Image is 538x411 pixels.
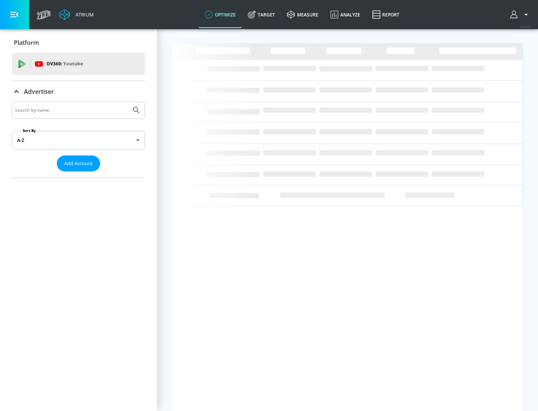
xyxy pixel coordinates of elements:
[324,1,366,28] a: Analyze
[12,171,145,177] nav: list of Advertiser
[24,87,54,96] p: Advertiser
[520,25,531,29] span: v 4.25.2
[12,81,145,102] div: Advertiser
[64,159,93,168] span: Add Account
[12,102,145,177] div: Advertiser
[199,1,242,28] a: optimize
[15,105,128,115] input: Search by name
[12,32,145,53] div: Platform
[21,128,37,133] label: Sort By
[366,1,405,28] a: Report
[57,155,100,171] button: Add Account
[72,11,94,18] div: Atrium
[242,1,281,28] a: Target
[47,60,83,68] p: DV360:
[12,131,145,149] div: A-Z
[59,9,94,20] a: Atrium
[281,1,324,28] a: measure
[14,38,39,47] p: Platform
[12,53,145,75] div: DV360: Youtube
[63,60,83,68] p: Youtube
